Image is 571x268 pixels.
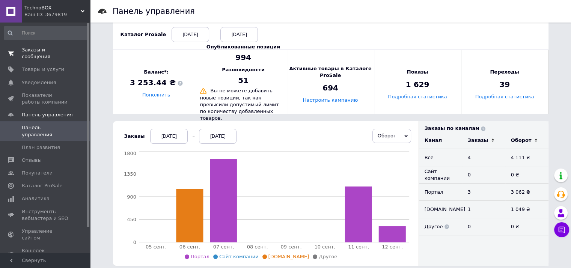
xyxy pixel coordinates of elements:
[419,132,462,149] td: Канал
[4,26,89,40] input: Поиск
[505,149,548,166] td: 4 111 ₴
[24,5,81,11] span: TechnoBOX
[268,254,309,259] span: [DOMAIN_NAME]
[419,218,462,235] td: Другое
[133,239,136,245] tspan: 0
[220,27,258,42] div: [DATE]
[127,217,136,222] tspan: 450
[219,254,259,259] span: Сайт компании
[505,184,548,201] td: 3 062 ₴
[462,184,505,201] td: 3
[505,218,548,235] td: 0 ₴
[382,244,403,250] tspan: 12 сент.
[191,254,209,259] span: Портал
[505,166,548,184] td: 0 ₴
[113,7,195,16] h1: Панель управления
[238,75,249,86] span: 51
[425,125,548,132] div: Заказы по каналам
[468,137,488,144] div: Заказы
[213,244,234,250] tspan: 07 сент.
[172,27,209,42] div: [DATE]
[124,151,136,156] tspan: 1800
[199,129,237,144] div: [DATE]
[179,244,200,250] tspan: 06 сент.
[22,79,56,86] span: Уведомления
[406,80,429,90] span: 1 629
[124,171,136,177] tspan: 1350
[505,201,548,218] td: 1 049 ₴
[22,182,62,189] span: Каталог ProSale
[462,218,505,235] td: 0
[22,195,50,202] span: Аналитика
[222,66,265,73] span: Разновидности
[150,129,188,144] div: [DATE]
[499,80,510,90] span: 39
[22,228,69,241] span: Управление сайтом
[388,94,447,100] a: Подробная статистика
[303,98,358,103] a: Настроить кампанию
[348,244,369,250] tspan: 11 сент.
[419,184,462,201] td: Портал
[419,166,462,184] td: Сайт компании
[235,52,251,63] span: 994
[378,133,396,139] span: Оборот
[127,194,136,200] tspan: 900
[22,111,73,118] span: Панель управления
[462,201,505,218] td: 1
[287,65,374,79] span: Активные товары в Каталоге ProSale
[407,69,428,75] span: Показы
[322,83,338,93] span: 694
[130,69,182,75] span: Баланс*:
[511,137,532,144] div: Оборот
[419,201,462,218] td: [DOMAIN_NAME]
[490,69,519,75] span: Переходы
[247,244,268,250] tspan: 08 сент.
[22,247,69,261] span: Кошелек компании
[22,66,64,73] span: Товары и услуги
[200,88,287,122] div: Вы не можете добавить новые позиции, так как превысили допустимый лимит по количеству добавленных...
[121,31,166,38] div: Каталог ProSale
[22,124,69,138] span: Панель управления
[206,44,280,50] span: Опубликованные позиции
[22,47,69,60] span: Заказы и сообщения
[475,94,534,100] a: Подробная статистика
[24,11,90,18] div: Ваш ID: 3679819
[419,149,462,166] td: Все
[22,144,60,151] span: План развития
[319,254,337,259] span: Другое
[142,92,170,98] a: Пополнить
[22,208,69,222] span: Инструменты вебмастера и SEO
[22,92,69,105] span: Показатели работы компании
[130,78,182,88] span: 3 253.44 ₴
[314,244,335,250] tspan: 10 сент.
[462,149,505,166] td: 4
[22,170,53,176] span: Покупатели
[145,244,166,250] tspan: 05 сент.
[554,222,569,237] button: Чат с покупателем
[22,157,42,164] span: Отзывы
[462,166,505,184] td: 0
[124,133,145,140] div: Заказы
[280,244,301,250] tspan: 09 сент.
